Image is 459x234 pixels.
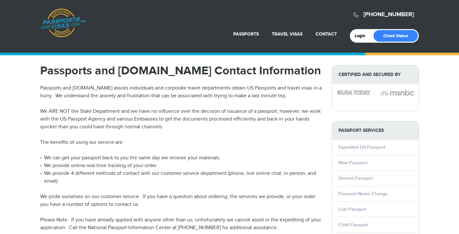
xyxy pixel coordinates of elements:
li: We can get your passport back to you the same day we receive your materials. [40,154,322,162]
a: Travel Visas [272,31,303,37]
h1: Passports and [DOMAIN_NAME] Contact Information [40,65,322,77]
a: Passport Name Change [339,191,388,197]
a: Lost Passport [339,207,366,212]
a: Child Passport [339,222,368,228]
p: We ARE NOT the State Department and we have no influence over the decision of issuance of a passp... [40,108,322,131]
img: image description [380,89,414,97]
p: Passports and [DOMAIN_NAME] assists individuals and corporate travel departments obtain US Passpo... [40,84,322,100]
a: Second Passport [339,175,373,181]
li: We provide online real-time tracking of your order. [40,162,322,170]
a: Passports [233,31,259,37]
strong: PASSPORT SERVICES [332,121,419,140]
a: [PHONE_NUMBER] [363,11,414,18]
p: We pride ourselves on our customer service. If you have a question about ordering, the services w... [40,193,322,208]
a: Passports & [DOMAIN_NAME] [40,8,86,37]
p: The benefits of using our service are: [40,139,322,146]
strong: Certified and Secured by [332,65,419,84]
img: image description [337,90,371,95]
a: Contact [316,31,337,37]
li: We provide 4 different methods of contact with our customer service department (phone, live onlin... [40,170,322,185]
a: Login [355,33,370,38]
p: Please Note : If you have already applied with anyone other than us, unfortunately we cannot assi... [40,216,322,232]
a: Check Status [373,30,418,42]
a: Expedited US Passport [339,144,385,150]
a: New Passport [339,160,367,165]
